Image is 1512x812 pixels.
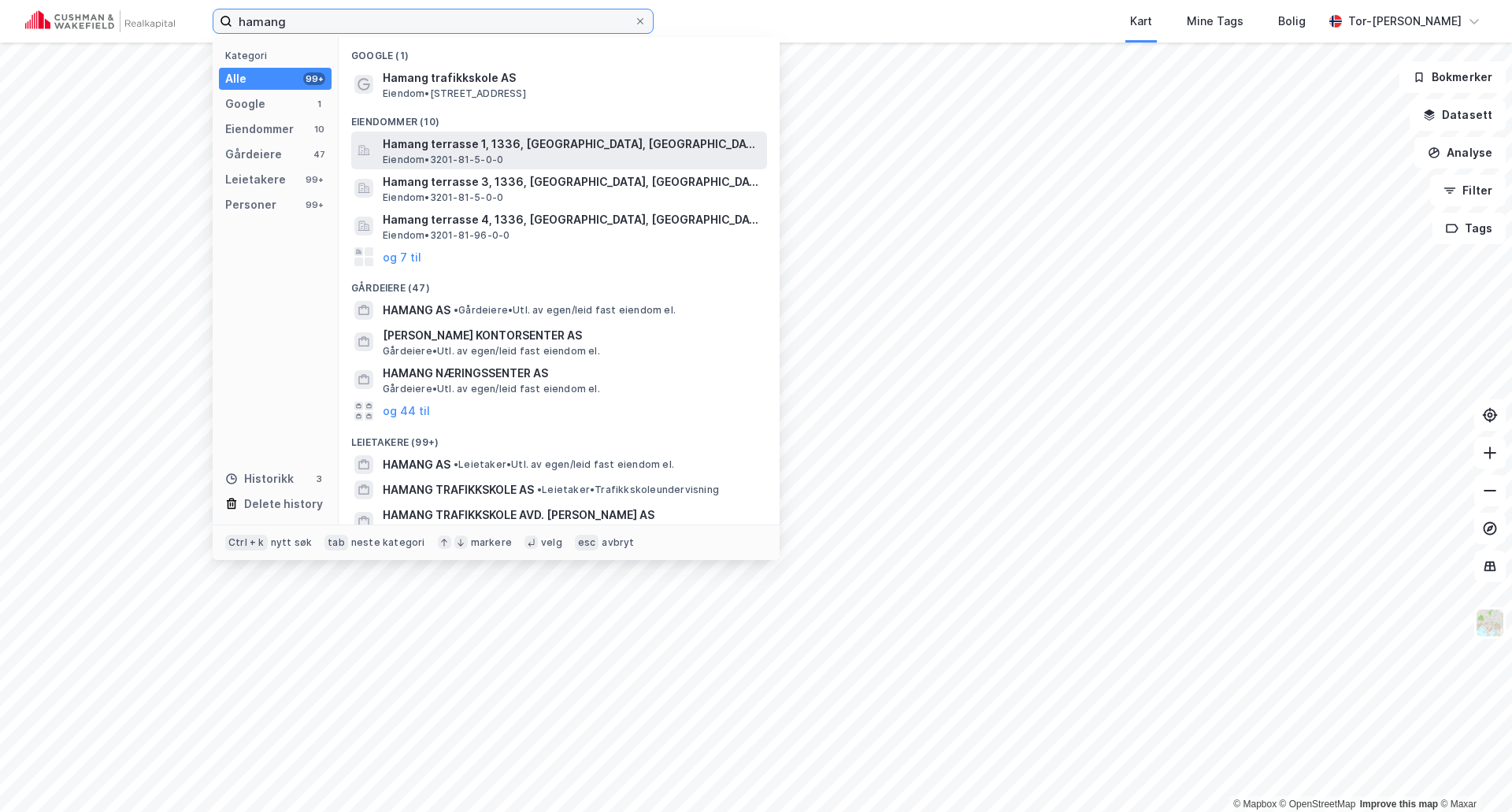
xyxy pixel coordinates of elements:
span: Eiendom • [STREET_ADDRESS] [383,87,526,100]
div: 10 [313,123,325,135]
span: HAMANG TRAFIKKSKOLE AS [383,480,534,499]
button: Tags [1432,213,1506,244]
span: Eiendom • 3201-81-5-0-0 [383,154,503,166]
div: markere [471,536,512,549]
span: Hamang terrasse 3, 1336, [GEOGRAPHIC_DATA], [GEOGRAPHIC_DATA] [383,172,761,191]
span: [PERSON_NAME] KONTORSENTER AS [383,326,761,345]
div: 99+ [303,72,325,85]
div: neste kategori [351,536,425,549]
iframe: Chat Widget [1433,736,1512,812]
span: Gårdeiere • Utl. av egen/leid fast eiendom el. [454,304,676,317]
span: Eiendom • 3201-81-96-0-0 [383,229,510,242]
div: tab [324,535,348,551]
div: Google [225,95,265,113]
span: Eiendom • 3201-81-5-0-0 [383,191,503,204]
button: Datasett [1410,99,1506,131]
div: 99+ [303,173,325,186]
button: og 44 til [383,402,430,421]
input: Søk på adresse, matrikkel, gårdeiere, leietakere eller personer [232,9,634,33]
div: 99+ [303,198,325,211]
div: Tor-[PERSON_NAME] [1348,12,1462,31]
div: Kontrollprogram for chat [1433,736,1512,812]
div: Gårdeiere [225,145,282,164]
span: HAMANG AS [383,301,450,320]
span: HAMANG TRAFIKKSKOLE AVD. [PERSON_NAME] AS [383,506,761,525]
div: Ctrl + k [225,535,268,551]
div: Kart [1130,12,1152,31]
span: Leietaker • Trafikkskoleundervisning [537,484,719,496]
div: 3 [313,473,325,485]
div: Gårdeiere (47) [339,269,780,298]
div: Bolig [1278,12,1306,31]
span: • [454,304,458,316]
div: 47 [313,148,325,161]
span: Hamang terrasse 1, 1336, [GEOGRAPHIC_DATA], [GEOGRAPHIC_DATA] [383,135,761,154]
a: Mapbox [1233,799,1277,810]
div: velg [541,536,562,549]
div: esc [575,535,599,551]
div: Alle [225,69,246,88]
span: Hamang trafikkskole AS [383,69,761,87]
div: Historikk [225,469,294,488]
button: og 7 til [383,247,421,266]
div: Delete history [244,495,323,514]
div: Kategori [225,50,332,61]
span: Hamang terrasse 4, 1336, [GEOGRAPHIC_DATA], [GEOGRAPHIC_DATA] [383,210,761,229]
a: OpenStreetMap [1280,799,1356,810]
img: cushman-wakefield-realkapital-logo.202ea83816669bd177139c58696a8fa1.svg [25,10,175,32]
div: Leietakere (99+) [339,424,780,452]
span: Gårdeiere • Utl. av egen/leid fast eiendom el. [383,345,600,358]
a: Improve this map [1360,799,1438,810]
img: Z [1475,608,1505,638]
div: nytt søk [271,536,313,549]
div: Mine Tags [1187,12,1243,31]
span: Gårdeiere • Utl. av egen/leid fast eiendom el. [383,383,600,395]
button: Analyse [1414,137,1506,169]
div: Eiendommer (10) [339,103,780,132]
span: HAMANG AS [383,455,450,474]
div: Personer [225,195,276,214]
div: Eiendommer [225,120,294,139]
span: • [454,458,458,470]
div: avbryt [602,536,634,549]
div: Google (1) [339,37,780,65]
span: HAMANG NÆRINGSSENTER AS [383,364,761,383]
button: Bokmerker [1399,61,1506,93]
div: Leietakere [225,170,286,189]
div: 1 [313,98,325,110]
span: • [537,484,542,495]
span: Leietaker • Utl. av egen/leid fast eiendom el. [454,458,674,471]
button: Filter [1430,175,1506,206]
